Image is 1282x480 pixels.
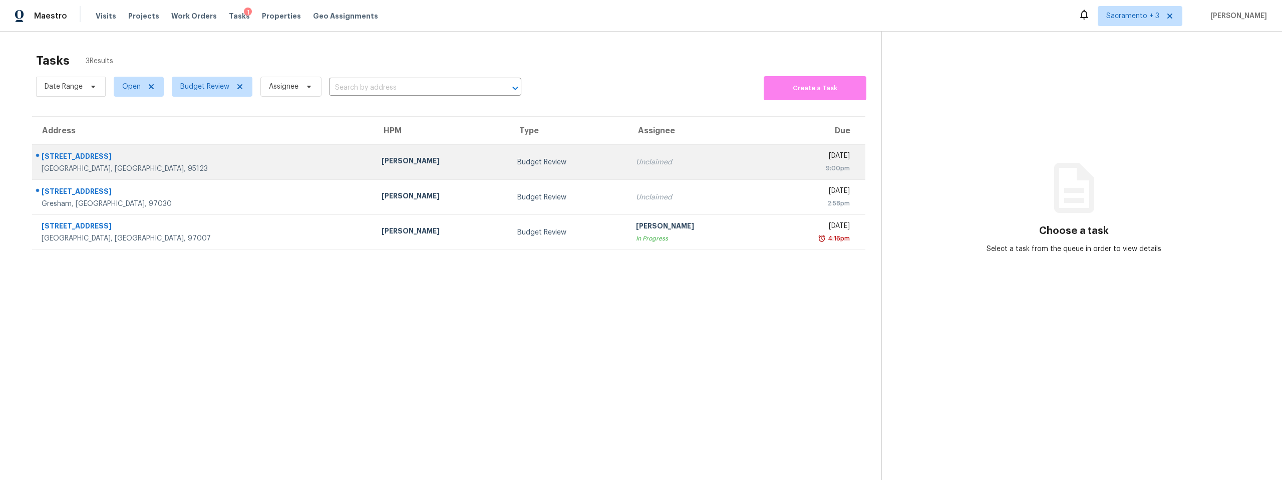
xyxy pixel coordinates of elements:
div: [GEOGRAPHIC_DATA], [GEOGRAPHIC_DATA], 95123 [42,164,366,174]
div: In Progress [636,233,756,244]
span: 3 Results [86,56,113,66]
div: [STREET_ADDRESS] [42,221,366,233]
div: [GEOGRAPHIC_DATA], [GEOGRAPHIC_DATA], 97007 [42,233,366,244]
div: [STREET_ADDRESS] [42,151,366,164]
div: [DATE] [772,151,850,163]
div: [PERSON_NAME] [636,221,756,233]
div: Budget Review [517,157,620,167]
span: Date Range [45,82,83,92]
div: [DATE] [772,186,850,198]
span: Sacramento + 3 [1106,11,1159,21]
h2: Tasks [36,56,70,66]
div: 2:58pm [772,198,850,208]
span: Projects [128,11,159,21]
span: Budget Review [180,82,229,92]
div: [PERSON_NAME] [382,226,501,238]
button: Open [508,81,522,95]
th: HPM [374,117,509,145]
span: Tasks [229,13,250,20]
button: Create a Task [764,76,866,100]
input: Search by address [329,80,493,96]
div: 9:00pm [772,163,850,173]
div: 1 [244,8,252,18]
span: Properties [262,11,301,21]
div: [DATE] [772,221,850,233]
h3: Choose a task [1039,226,1109,236]
th: Address [32,117,374,145]
span: Work Orders [171,11,217,21]
img: Overdue Alarm Icon [818,233,826,244]
div: [PERSON_NAME] [382,156,501,168]
div: Budget Review [517,192,620,202]
div: [STREET_ADDRESS] [42,186,366,199]
span: [PERSON_NAME] [1206,11,1267,21]
span: Maestro [34,11,67,21]
div: Gresham, [GEOGRAPHIC_DATA], 97030 [42,199,366,209]
th: Due [764,117,865,145]
div: Unclaimed [636,157,756,167]
span: Open [122,82,141,92]
th: Type [509,117,628,145]
span: Visits [96,11,116,21]
span: Create a Task [769,83,861,94]
span: Assignee [269,82,298,92]
div: Unclaimed [636,192,756,202]
div: Budget Review [517,227,620,237]
div: Select a task from the queue in order to view details [978,244,1170,254]
th: Assignee [628,117,764,145]
div: 4:16pm [826,233,850,244]
div: [PERSON_NAME] [382,191,501,203]
span: Geo Assignments [313,11,378,21]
